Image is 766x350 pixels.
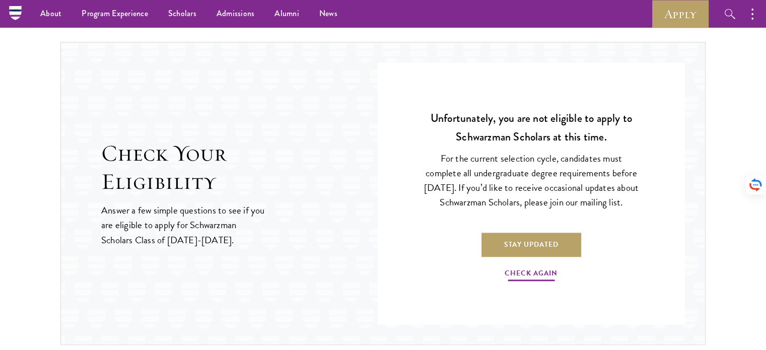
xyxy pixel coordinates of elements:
[101,139,378,196] h2: Check Your Eligibility
[481,232,581,256] a: Stay Updated
[101,203,266,247] p: Answer a few simple questions to see if you are eligible to apply for Schwarzman Scholars Class o...
[505,267,558,283] a: Check Again
[431,110,632,145] strong: Unfortunately, you are not eligible to apply to Schwarzman Scholars at this time.
[423,151,640,209] p: For the current selection cycle, candidates must complete all undergraduate degree requirements b...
